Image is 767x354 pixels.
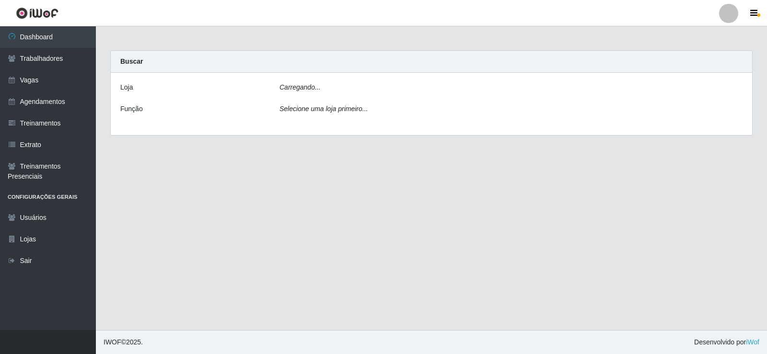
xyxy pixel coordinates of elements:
i: Selecione uma loja primeiro... [279,105,368,113]
strong: Buscar [120,57,143,65]
span: Desenvolvido por [694,337,759,347]
span: IWOF [104,338,121,346]
span: © 2025 . [104,337,143,347]
label: Loja [120,82,133,92]
label: Função [120,104,143,114]
img: CoreUI Logo [16,7,58,19]
i: Carregando... [279,83,321,91]
a: iWof [746,338,759,346]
